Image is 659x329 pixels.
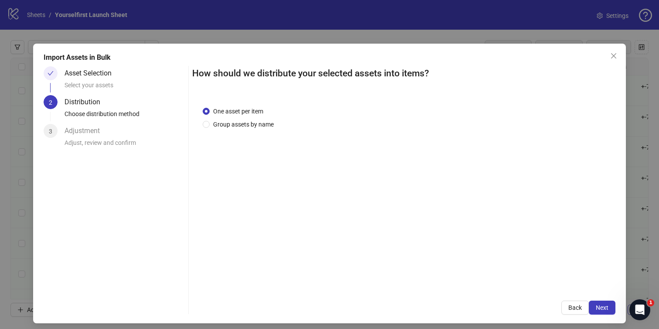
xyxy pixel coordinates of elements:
iframe: Intercom live chat [629,299,650,320]
span: close [610,52,617,59]
button: Close [607,49,621,63]
span: Group assets by name [210,120,277,129]
div: Asset Selection [65,66,119,80]
span: One asset per item [210,106,267,116]
span: check [48,70,54,76]
button: Next [589,301,615,315]
span: 1 [647,299,654,306]
div: Adjustment [65,124,107,138]
span: Back [568,304,582,311]
div: Select your assets [65,80,185,95]
span: Next [596,304,608,311]
button: Back [561,301,589,315]
div: Choose distribution method [65,109,185,124]
div: Import Assets in Bulk [44,52,616,63]
div: Distribution [65,95,107,109]
div: Adjust, review and confirm [65,138,185,153]
span: 3 [49,128,52,135]
h2: How should we distribute your selected assets into items? [192,66,616,81]
span: 2 [49,99,52,106]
